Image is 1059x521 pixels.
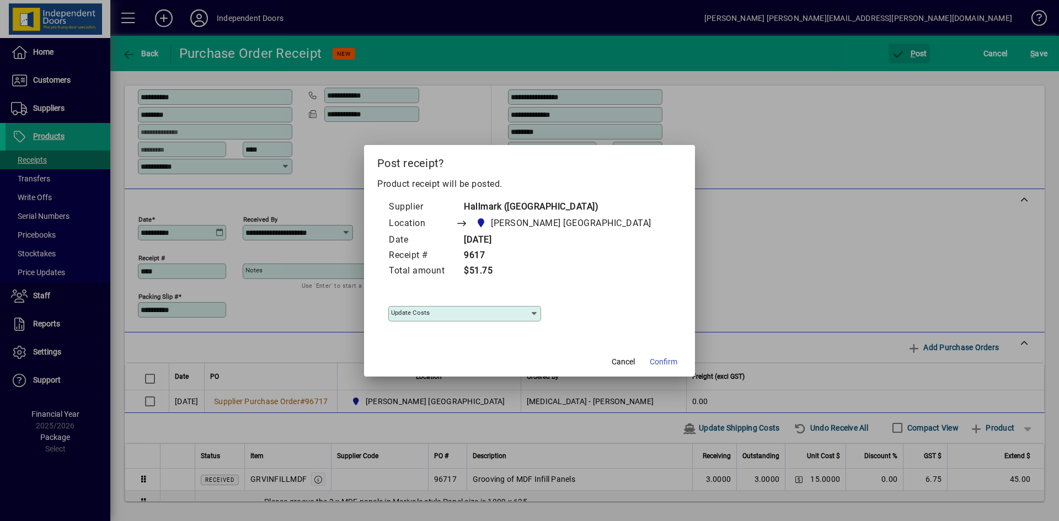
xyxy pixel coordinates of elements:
span: Cancel [612,356,635,368]
p: Product receipt will be posted. [377,178,682,191]
button: Confirm [645,352,682,372]
span: Confirm [650,356,677,368]
td: Location [388,215,456,233]
button: Cancel [606,352,641,372]
h2: Post receipt? [364,145,695,177]
span: Cromwell Central Otago [473,216,656,231]
td: 9617 [456,248,672,264]
span: [PERSON_NAME] [GEOGRAPHIC_DATA] [491,217,651,230]
td: Receipt # [388,248,456,264]
td: [DATE] [456,233,672,248]
td: Supplier [388,200,456,215]
td: Hallmark ([GEOGRAPHIC_DATA]) [456,200,672,215]
td: $51.75 [456,264,672,279]
td: Date [388,233,456,248]
mat-label: Update costs [391,309,430,316]
td: Total amount [388,264,456,279]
